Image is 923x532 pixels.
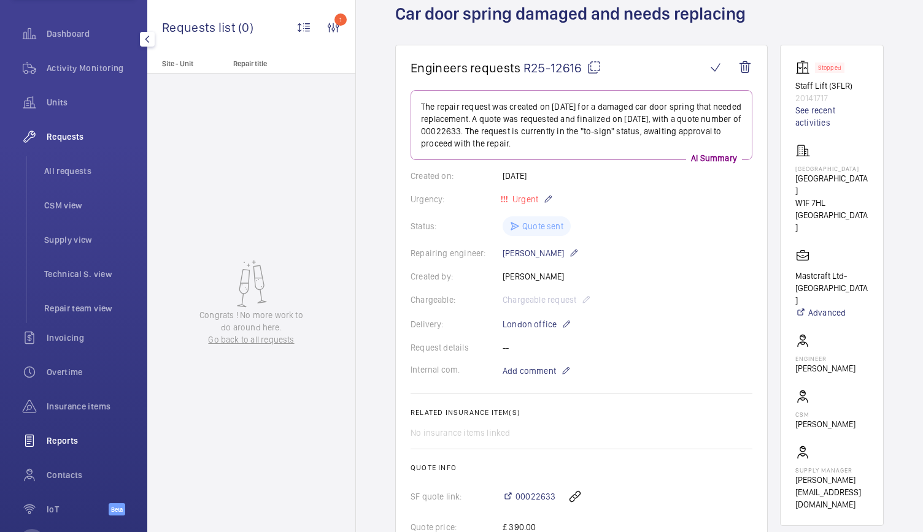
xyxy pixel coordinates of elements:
[795,474,868,511] p: [PERSON_NAME][EMAIL_ADDRESS][DOMAIN_NAME]
[47,435,135,447] span: Reports
[795,411,855,418] p: CSM
[523,60,601,75] span: R25-12616
[47,131,135,143] span: Requests
[44,199,135,211] span: CSM view
[795,92,868,104] p: 20141717
[44,302,135,314] span: Repair team view
[795,362,855,374] p: [PERSON_NAME]
[47,469,135,481] span: Contacts
[795,60,815,75] img: elevator.svg
[395,2,753,45] h1: Car door spring damaged and needs replacing
[411,408,752,417] h2: Related insurance item(s)
[795,165,868,172] p: [GEOGRAPHIC_DATA]
[795,466,868,474] p: Supply manager
[47,332,135,344] span: Invoicing
[147,59,228,68] p: Site - Unit
[162,20,238,35] span: Requests list
[47,400,135,412] span: Insurance items
[109,503,125,515] span: Beta
[194,309,309,333] p: Congrats ! No more work to do around here.
[47,28,135,40] span: Dashboard
[194,333,309,346] a: Go back to all requests
[818,66,841,70] p: Stopped
[44,165,135,177] span: All requests
[686,152,742,164] p: AI Summary
[411,463,752,472] h2: Quote info
[47,62,135,74] span: Activity Monitoring
[795,418,855,430] p: [PERSON_NAME]
[503,490,555,503] a: 00022633
[421,101,742,150] p: The repair request was created on [DATE] for a damaged car door spring that needed replacement. A...
[233,59,314,68] p: Repair title
[503,365,556,377] span: Add comment
[47,96,135,108] span: Units
[795,270,868,306] p: Mastcraft Ltd- [GEOGRAPHIC_DATA]
[510,194,538,204] span: Urgent
[795,355,855,362] p: Engineer
[44,234,135,246] span: Supply view
[795,197,868,234] p: W1F 7HL [GEOGRAPHIC_DATA]
[503,317,571,332] p: London office
[47,503,109,515] span: IoT
[795,306,868,319] a: Advanced
[795,172,868,197] p: [GEOGRAPHIC_DATA]
[795,104,868,129] a: See recent activities
[503,246,579,260] p: [PERSON_NAME]
[795,80,868,92] p: Staff Lift (3FLR)
[44,268,135,280] span: Technical S. view
[47,366,135,378] span: Overtime
[411,60,521,75] span: Engineers requests
[516,490,555,503] span: 00022633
